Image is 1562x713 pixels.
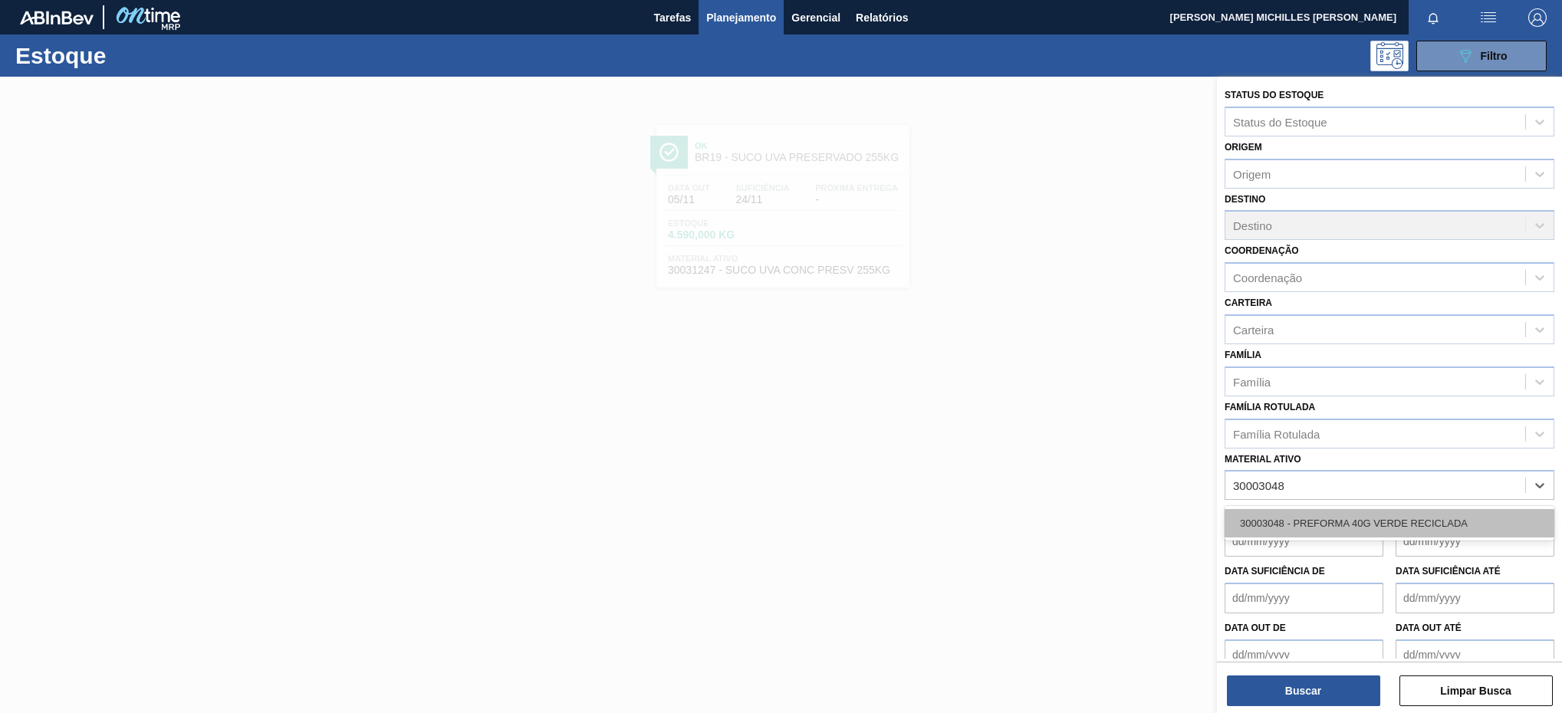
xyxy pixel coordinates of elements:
input: dd/mm/yyyy [1225,583,1383,613]
span: Filtro [1481,50,1508,62]
input: dd/mm/yyyy [1225,639,1383,670]
span: Gerencial [791,8,840,27]
label: Data out de [1225,623,1286,633]
label: Carteira [1225,297,1272,308]
div: Origem [1233,167,1271,180]
input: dd/mm/yyyy [1396,639,1554,670]
img: Logout [1528,8,1547,27]
label: Coordenação [1225,245,1299,256]
div: Pogramando: nenhum usuário selecionado [1370,41,1409,71]
span: Relatórios [856,8,908,27]
img: userActions [1479,8,1498,27]
label: Família [1225,350,1261,360]
img: TNhmsLtSVTkK8tSr43FrP2fwEKptu5GPRR3wAAAABJRU5ErkJggg== [20,11,94,25]
div: Coordenação [1233,271,1302,284]
h1: Estoque [15,47,247,64]
span: Tarefas [653,8,691,27]
input: dd/mm/yyyy [1396,526,1554,557]
div: Família [1233,375,1271,388]
button: Notificações [1409,7,1458,28]
label: Data out até [1396,623,1462,633]
label: Data suficiência até [1396,566,1501,577]
div: 30003048 - PREFORMA 40G VERDE RECICLADA [1225,509,1554,537]
label: Data suficiência de [1225,566,1325,577]
span: Planejamento [706,8,776,27]
div: Família Rotulada [1233,427,1320,440]
label: Origem [1225,142,1262,153]
input: dd/mm/yyyy [1396,583,1554,613]
label: Status do Estoque [1225,90,1324,100]
div: Status do Estoque [1233,115,1327,128]
div: Carteira [1233,323,1274,336]
label: Família Rotulada [1225,402,1315,412]
button: Filtro [1416,41,1547,71]
input: dd/mm/yyyy [1225,526,1383,557]
label: Material ativo [1225,454,1301,465]
label: Destino [1225,194,1265,205]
